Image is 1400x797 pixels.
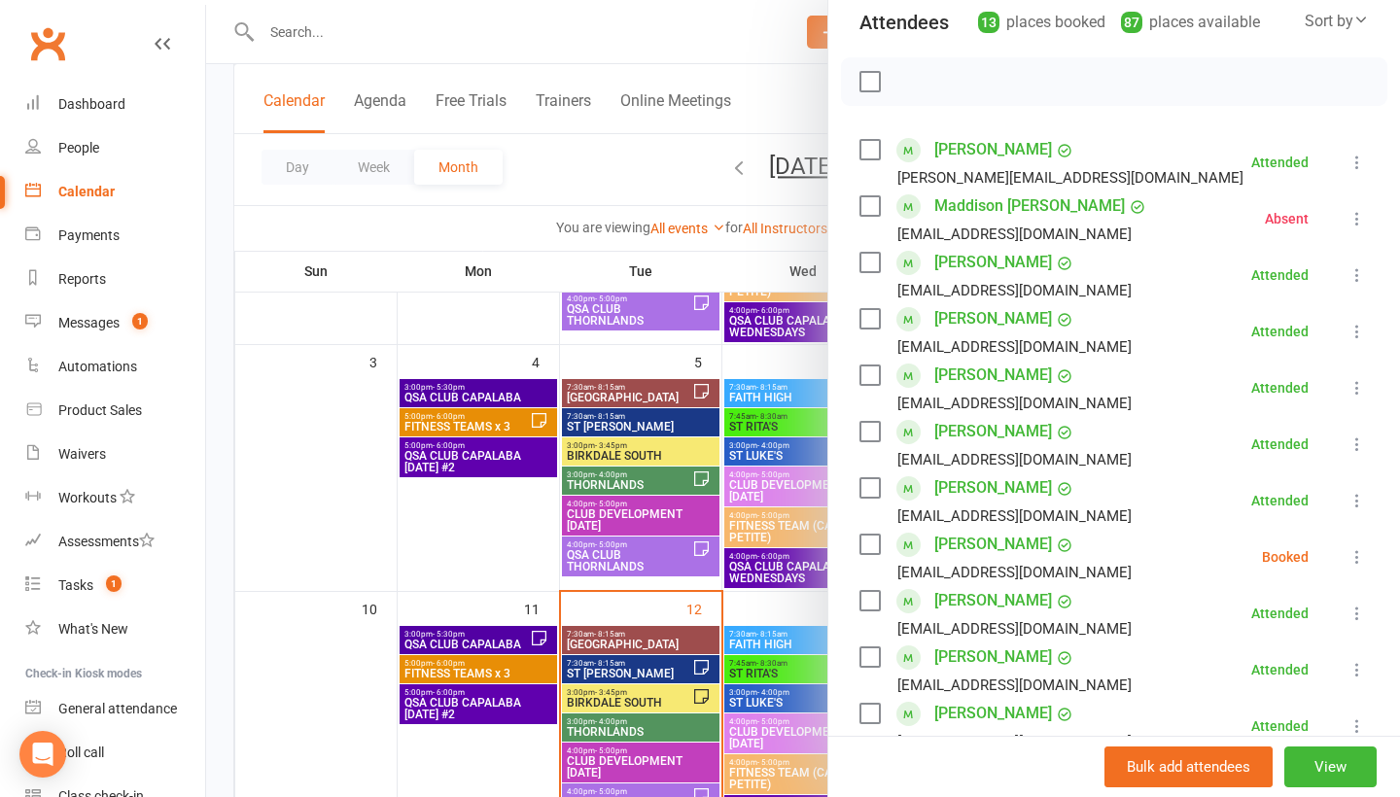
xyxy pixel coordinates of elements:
[58,701,177,716] div: General attendance
[58,402,142,418] div: Product Sales
[58,140,99,156] div: People
[58,621,128,637] div: What's New
[58,577,93,593] div: Tasks
[978,12,999,33] div: 13
[934,416,1052,447] a: [PERSON_NAME]
[58,184,115,199] div: Calendar
[25,83,205,126] a: Dashboard
[897,391,1132,416] div: [EMAIL_ADDRESS][DOMAIN_NAME]
[1251,156,1309,169] div: Attended
[934,585,1052,616] a: [PERSON_NAME]
[1251,381,1309,395] div: Attended
[1251,663,1309,676] div: Attended
[1251,268,1309,282] div: Attended
[58,315,120,330] div: Messages
[58,271,106,287] div: Reports
[897,503,1132,529] div: [EMAIL_ADDRESS][DOMAIN_NAME]
[25,687,205,731] a: General attendance kiosk mode
[897,673,1132,698] div: [EMAIL_ADDRESS][DOMAIN_NAME]
[25,520,205,564] a: Assessments
[25,170,205,214] a: Calendar
[25,345,205,389] a: Automations
[1121,12,1142,33] div: 87
[25,258,205,301] a: Reports
[58,446,106,462] div: Waivers
[106,575,122,592] span: 1
[25,301,205,345] a: Messages 1
[934,134,1052,165] a: [PERSON_NAME]
[1251,606,1309,620] div: Attended
[58,490,117,505] div: Workouts
[58,359,137,374] div: Automations
[58,227,120,243] div: Payments
[25,214,205,258] a: Payments
[859,9,949,36] div: Attendees
[934,529,1052,560] a: [PERSON_NAME]
[934,641,1052,673] a: [PERSON_NAME]
[934,191,1125,222] a: Maddison [PERSON_NAME]
[25,389,205,433] a: Product Sales
[934,360,1052,391] a: [PERSON_NAME]
[1251,494,1309,507] div: Attended
[934,698,1052,729] a: [PERSON_NAME]
[897,616,1132,641] div: [EMAIL_ADDRESS][DOMAIN_NAME]
[23,19,72,68] a: Clubworx
[1251,325,1309,338] div: Attended
[897,560,1132,585] div: [EMAIL_ADDRESS][DOMAIN_NAME]
[1251,437,1309,451] div: Attended
[1265,212,1309,225] div: Absent
[934,472,1052,503] a: [PERSON_NAME]
[58,96,125,112] div: Dashboard
[897,729,1132,754] div: [EMAIL_ADDRESS][DOMAIN_NAME]
[25,731,205,775] a: Roll call
[1251,719,1309,733] div: Attended
[1262,550,1309,564] div: Booked
[978,9,1105,36] div: places booked
[1121,9,1260,36] div: places available
[19,731,66,778] div: Open Intercom Messenger
[25,607,205,651] a: What's New
[25,564,205,607] a: Tasks 1
[1104,746,1273,787] button: Bulk add attendees
[1284,746,1377,787] button: View
[58,534,155,549] div: Assessments
[897,334,1132,360] div: [EMAIL_ADDRESS][DOMAIN_NAME]
[934,303,1052,334] a: [PERSON_NAME]
[25,126,205,170] a: People
[58,745,104,760] div: Roll call
[897,278,1132,303] div: [EMAIL_ADDRESS][DOMAIN_NAME]
[25,433,205,476] a: Waivers
[897,222,1132,247] div: [EMAIL_ADDRESS][DOMAIN_NAME]
[897,447,1132,472] div: [EMAIL_ADDRESS][DOMAIN_NAME]
[934,247,1052,278] a: [PERSON_NAME]
[132,313,148,329] span: 1
[25,476,205,520] a: Workouts
[897,165,1243,191] div: [PERSON_NAME][EMAIL_ADDRESS][DOMAIN_NAME]
[1305,9,1369,34] div: Sort by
